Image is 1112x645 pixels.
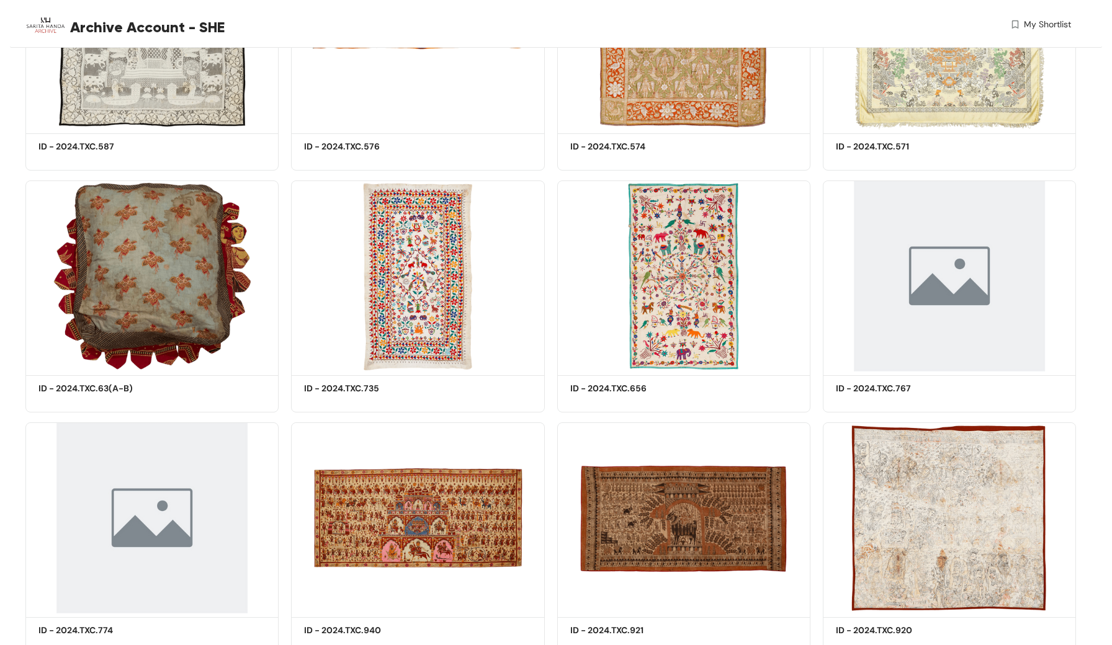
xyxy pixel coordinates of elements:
[557,180,810,371] img: 929ac80d-691d-4e72-a225-7d546a95e813
[557,422,810,613] img: 3df4c8a4-086f-4441-a300-60425d7d5dc6
[304,382,410,395] h5: ID - 2024.TXC.735
[836,624,941,637] h5: ID - 2024.TXC.920
[570,140,676,153] h5: ID - 2024.TXC.574
[836,382,941,395] h5: ID - 2024.TXC.767
[836,140,941,153] h5: ID - 2024.TXC.571
[25,180,279,371] img: 14f5c9ed-a53d-429e-9c17-3ed68aca557d
[570,382,676,395] h5: ID - 2024.TXC.656
[25,5,66,45] img: Buyer Portal
[38,382,144,395] h5: ID - 2024.TXC.63(A-B)
[304,140,410,153] h5: ID - 2024.TXC.576
[304,624,410,637] h5: ID - 2024.TXC.940
[291,180,544,371] img: a24d4534-ab6e-46d1-a0b4-ae84ca5a1447
[823,180,1076,371] img: 0d782ca6-16f0-4bac-8b5f-475e0e4a7f64
[1010,18,1021,31] img: wishlist
[38,624,144,637] h5: ID - 2024.TXC.774
[570,624,676,637] h5: ID - 2024.TXC.921
[25,422,279,613] img: 0d782ca6-16f0-4bac-8b5f-475e0e4a7f64
[70,16,225,38] span: Archive Account - SHE
[38,140,144,153] h5: ID - 2024.TXC.587
[823,422,1076,613] img: b821f7d0-4888-4fda-a1c5-0f56bf5c8cd9
[1024,18,1071,31] span: My Shortlist
[291,422,544,613] img: 3ad42bc9-0b58-44bd-be9e-8946c54f3d45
